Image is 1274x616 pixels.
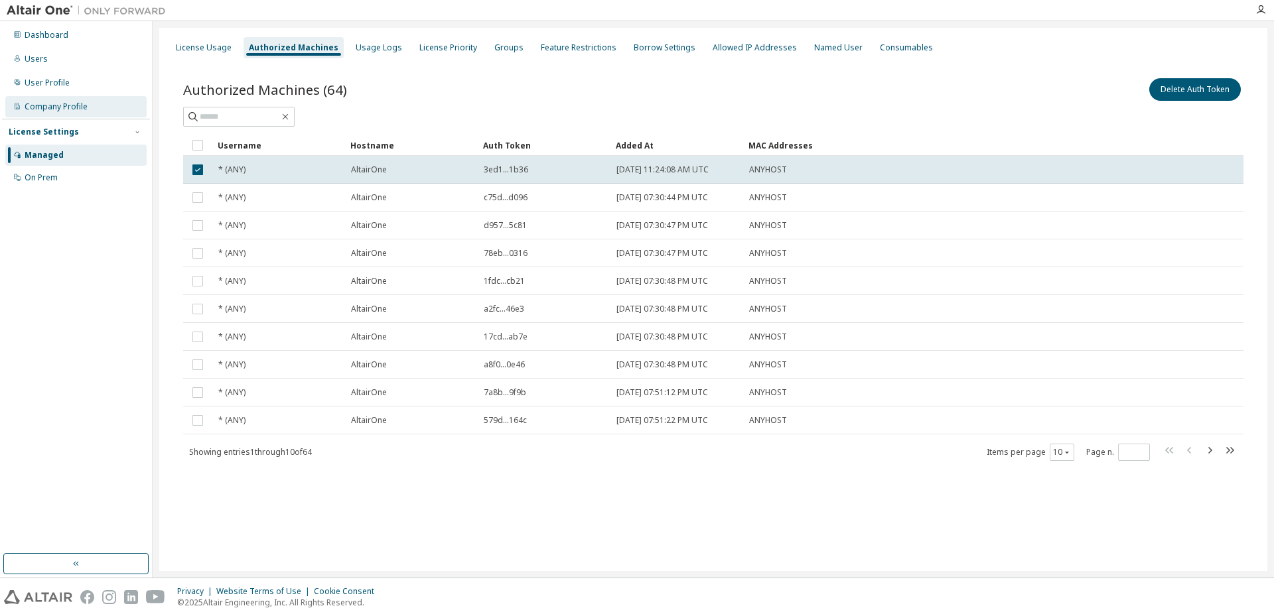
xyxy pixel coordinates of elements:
[218,220,246,231] span: * (ANY)
[218,135,340,156] div: Username
[749,164,787,175] span: ANYHOST
[4,590,72,604] img: altair_logo.svg
[25,30,68,40] div: Dashboard
[351,276,387,286] span: AltairOne
[350,135,472,156] div: Hostname
[494,42,524,53] div: Groups
[351,192,387,203] span: AltairOne
[484,304,524,314] span: a2fc...46e3
[419,42,477,53] div: License Priority
[1149,78,1241,101] button: Delete Auth Token
[25,150,64,160] div: Managed
[713,42,797,53] div: Allowed IP Addresses
[183,80,347,99] span: Authorized Machines (64)
[749,248,787,259] span: ANYHOST
[218,248,246,259] span: * (ANY)
[749,192,787,203] span: ANYHOST
[541,42,616,53] div: Feature Restrictions
[616,248,708,259] span: [DATE] 07:30:47 PM UTC
[616,220,708,231] span: [DATE] 07:30:47 PM UTC
[9,127,79,137] div: License Settings
[634,42,695,53] div: Borrow Settings
[216,586,314,597] div: Website Terms of Use
[814,42,863,53] div: Named User
[177,597,382,608] p: © 2025 Altair Engineering, Inc. All Rights Reserved.
[25,101,88,112] div: Company Profile
[25,172,58,183] div: On Prem
[314,586,382,597] div: Cookie Consent
[218,276,246,286] span: * (ANY)
[351,332,387,342] span: AltairOne
[483,135,605,156] div: Auth Token
[616,164,709,175] span: [DATE] 11:24:08 AM UTC
[146,590,165,604] img: youtube.svg
[749,332,787,342] span: ANYHOST
[616,135,738,156] div: Added At
[616,276,708,286] span: [DATE] 07:30:48 PM UTC
[218,387,246,398] span: * (ANY)
[484,220,527,231] span: d957...5c81
[356,42,402,53] div: Usage Logs
[616,387,708,398] span: [DATE] 07:51:12 PM UTC
[616,332,708,342] span: [DATE] 07:30:48 PM UTC
[616,304,708,314] span: [DATE] 07:30:48 PM UTC
[351,304,387,314] span: AltairOne
[484,387,526,398] span: 7a8b...9f9b
[218,415,246,426] span: * (ANY)
[749,359,787,370] span: ANYHOST
[351,387,387,398] span: AltairOne
[218,359,246,370] span: * (ANY)
[189,446,312,458] span: Showing entries 1 through 10 of 64
[25,78,70,88] div: User Profile
[218,164,246,175] span: * (ANY)
[7,4,173,17] img: Altair One
[177,586,216,597] div: Privacy
[351,359,387,370] span: AltairOne
[218,192,246,203] span: * (ANY)
[176,42,232,53] div: License Usage
[1053,447,1071,458] button: 10
[987,444,1074,461] span: Items per page
[484,359,525,370] span: a8f0...0e46
[484,164,528,175] span: 3ed1...1b36
[616,415,708,426] span: [DATE] 07:51:22 PM UTC
[1086,444,1150,461] span: Page n.
[351,220,387,231] span: AltairOne
[80,590,94,604] img: facebook.svg
[749,415,787,426] span: ANYHOST
[749,276,787,286] span: ANYHOST
[218,304,246,314] span: * (ANY)
[351,164,387,175] span: AltairOne
[484,332,528,342] span: 17cd...ab7e
[484,276,525,286] span: 1fdc...cb21
[102,590,116,604] img: instagram.svg
[249,42,338,53] div: Authorized Machines
[616,192,708,203] span: [DATE] 07:30:44 PM UTC
[124,590,138,604] img: linkedin.svg
[218,332,246,342] span: * (ANY)
[25,54,48,64] div: Users
[351,415,387,426] span: AltairOne
[880,42,933,53] div: Consumables
[351,248,387,259] span: AltairOne
[749,220,787,231] span: ANYHOST
[484,415,527,426] span: 579d...164c
[484,248,528,259] span: 78eb...0316
[616,359,708,370] span: [DATE] 07:30:48 PM UTC
[484,192,528,203] span: c75d...d096
[748,135,1104,156] div: MAC Addresses
[749,387,787,398] span: ANYHOST
[749,304,787,314] span: ANYHOST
